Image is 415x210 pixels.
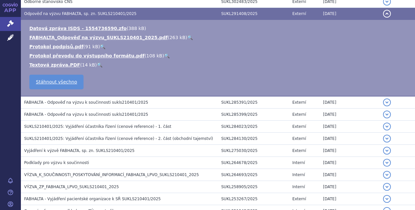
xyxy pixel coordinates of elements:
a: Protokol převodu do výstupního formátu.pdf [29,53,145,58]
li: ( ) [29,34,408,41]
span: FABHALTA - Odpověď na výzvu k součinnosti sukls210401/2025 [24,100,148,105]
span: 263 kB [169,35,185,40]
a: Stáhnout všechno [29,75,84,89]
button: detail [383,147,391,155]
td: SUKL284023/2025 [218,121,289,133]
button: detail [383,195,391,203]
td: SUKL291408/2025 [218,8,289,20]
td: SUKL264693/2025 [218,169,289,181]
button: detail [383,183,391,191]
td: [DATE] [320,145,380,157]
span: Externí [292,124,306,129]
a: Textová zpráva.PDF [29,62,80,67]
button: detail [383,111,391,118]
span: FABHALTA - Vyjádření pacientské organizace k SŘ SUKLS210401/2025 [24,197,161,201]
button: detail [383,135,391,142]
td: [DATE] [320,8,380,20]
td: SUKL264678/2025 [218,157,289,169]
td: [DATE] [320,133,380,145]
td: [DATE] [320,181,380,193]
span: Interní [292,160,305,165]
td: [DATE] [320,157,380,169]
td: SUKL258905/2025 [218,181,289,193]
span: 388 kB [128,26,144,31]
a: FABHALTA_Odpověď na výzvu_SUKLS210401_2025.pdf [29,35,168,40]
span: Externí [292,112,306,117]
td: [DATE] [320,193,380,205]
span: Podklady pro výzvu k součinnosti [24,160,89,165]
span: SUKLS210401/2025: Vyjádření účastníka řízení (cenové reference) - 1. část [24,124,171,129]
span: Odpověď na výzvu FABHALTA, sp. zn. SUKLS210401/2025 [24,11,136,16]
span: Interní [292,172,305,177]
a: 🔍 [100,44,105,49]
a: Protokol podpisů.pdf [29,44,84,49]
td: SUKL275030/2025 [218,145,289,157]
span: Externí [292,100,306,105]
span: 91 kB [85,44,98,49]
a: Datová zpráva ISDS - 1554736590.zfo [29,26,127,31]
button: detail [383,123,391,130]
span: VÝZVA_ZP_FABHALTA_LPVO_SUKLS210401_2025 [24,185,119,189]
td: [DATE] [320,121,380,133]
span: Externí [292,11,306,16]
td: SUKL285391/2025 [218,96,289,109]
td: [DATE] [320,169,380,181]
span: SUKLS210401/2025: Vyjádření účastníka řízení (cenové reference) - 2. část (obchodní tajemství) [24,136,213,141]
span: VÝZVA_K_SOUČINNOSTI_POSKYTOVÁNÍ_INFORMACÍ_FABHALTA_LPVO_SUKLS210401_2025 [24,172,199,177]
button: detail [383,10,391,18]
td: [DATE] [320,109,380,121]
li: ( ) [29,25,408,32]
span: Externí [292,197,306,201]
button: detail [383,159,391,167]
button: detail [383,171,391,179]
span: Interní [292,185,305,189]
a: 🔍 [164,53,170,58]
li: ( ) [29,52,408,59]
li: ( ) [29,43,408,50]
button: detail [383,98,391,106]
span: FABHALTA - Odpověď na výzvu k součinnosti sukls210401/2025 [24,112,148,117]
td: SUKL285399/2025 [218,109,289,121]
td: [DATE] [320,96,380,109]
li: ( ) [29,62,408,68]
a: 🔍 [97,62,102,67]
td: SUKL253267/2025 [218,193,289,205]
span: 108 kB [146,53,162,58]
span: 14 kB [82,62,95,67]
a: 🔍 [187,35,193,40]
td: SUKL284130/2025 [218,133,289,145]
span: Vyjádření k výzvě FABHALTA, sp. zn. SUKLS210401/2025 [24,148,134,153]
span: Externí [292,148,306,153]
span: Externí [292,136,306,141]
